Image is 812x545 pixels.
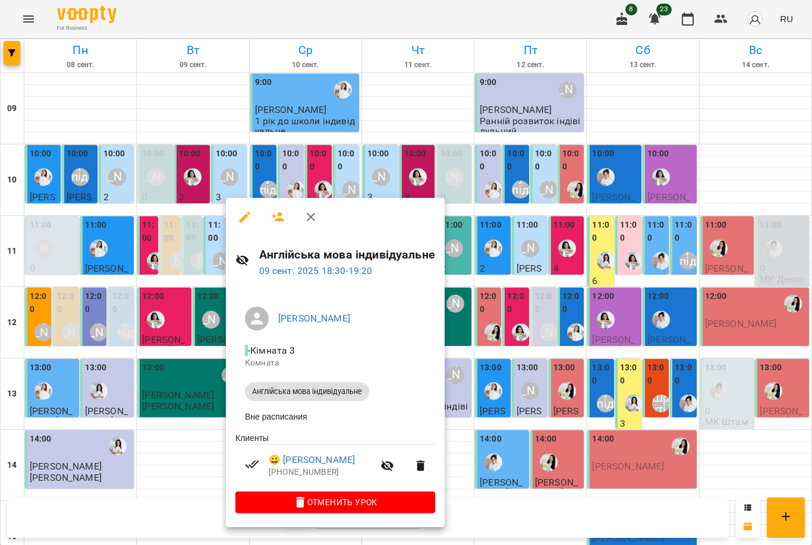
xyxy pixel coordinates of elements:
ul: Клиенты [235,432,435,492]
h6: Англійська мова індивідуальне [259,245,435,264]
a: 09 сент. 2025 18:30-19:20 [259,265,373,276]
a: 😀 [PERSON_NAME] [269,453,355,467]
button: Отменить Урок [235,492,435,513]
p: [PHONE_NUMBER] [269,467,373,478]
span: Англійська мова індивідуальне [245,386,369,397]
li: Вне расписания [235,406,435,427]
svg: Визит оплачен [245,457,259,471]
span: - Кімната 3 [245,345,298,356]
p: Комната [245,357,426,369]
a: [PERSON_NAME] [278,313,350,324]
span: Отменить Урок [245,495,426,509]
